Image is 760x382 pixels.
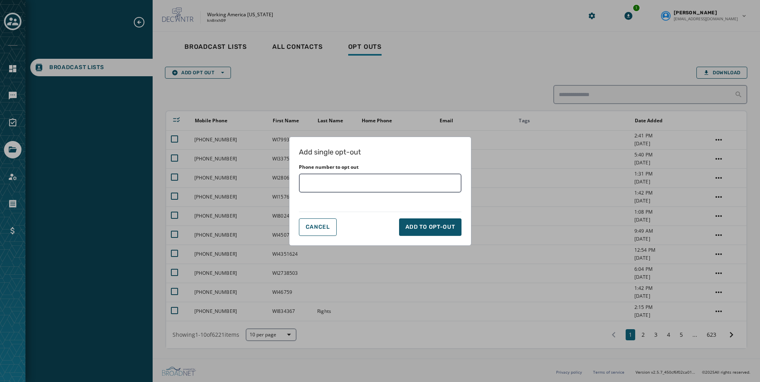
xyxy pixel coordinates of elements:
[306,224,330,230] span: Cancel
[299,218,337,236] button: Cancel
[405,223,455,231] div: Add to Opt-Out
[299,147,461,158] h1: Add single opt-out
[299,164,359,170] label: Phone number to opt out
[399,218,461,236] button: Add to Opt-Out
